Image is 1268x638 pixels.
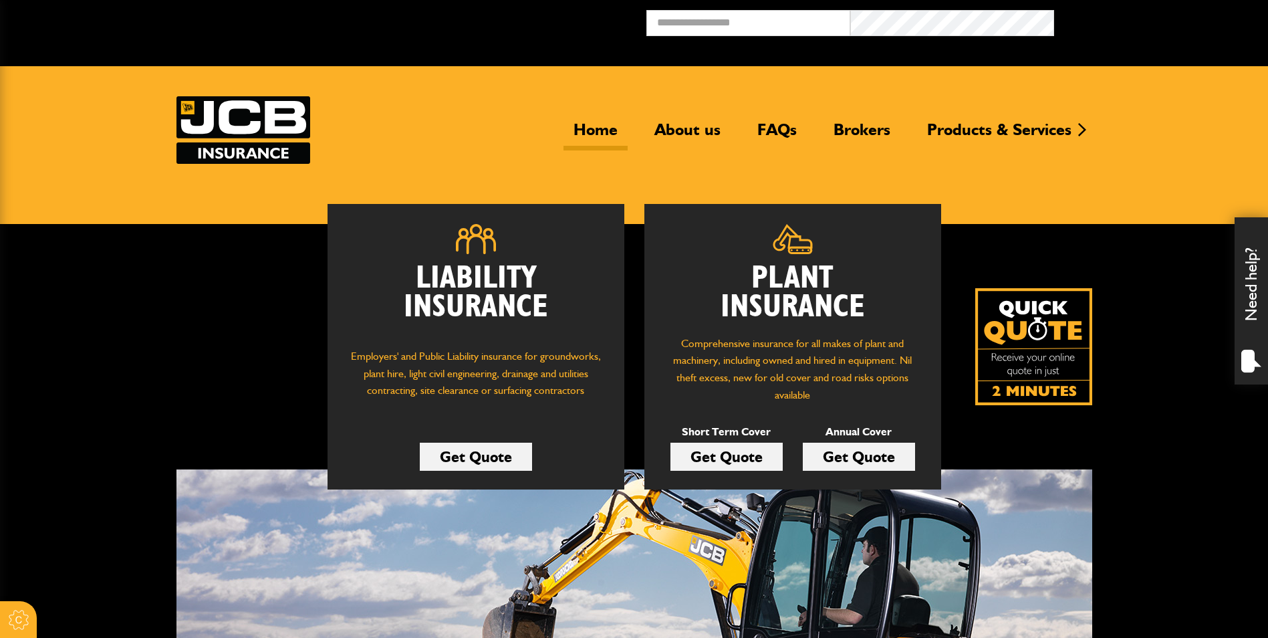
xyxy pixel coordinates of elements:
img: JCB Insurance Services logo [176,96,310,164]
a: Get Quote [420,443,532,471]
a: Get Quote [670,443,783,471]
a: Home [563,120,628,150]
p: Employers' and Public Liability insurance for groundworks, plant hire, light civil engineering, d... [348,348,604,412]
a: About us [644,120,731,150]
a: Products & Services [917,120,1082,150]
a: FAQs [747,120,807,150]
img: Quick Quote [975,288,1092,405]
h2: Liability Insurance [348,264,604,335]
a: JCB Insurance Services [176,96,310,164]
p: Annual Cover [803,423,915,441]
a: Get Quote [803,443,915,471]
a: Brokers [823,120,900,150]
p: Short Term Cover [670,423,783,441]
button: Broker Login [1054,10,1258,31]
a: Get your insurance quote isn just 2-minutes [975,288,1092,405]
p: Comprehensive insurance for all makes of plant and machinery, including owned and hired in equipm... [664,335,921,403]
div: Need help? [1235,217,1268,385]
h2: Plant Insurance [664,264,921,322]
